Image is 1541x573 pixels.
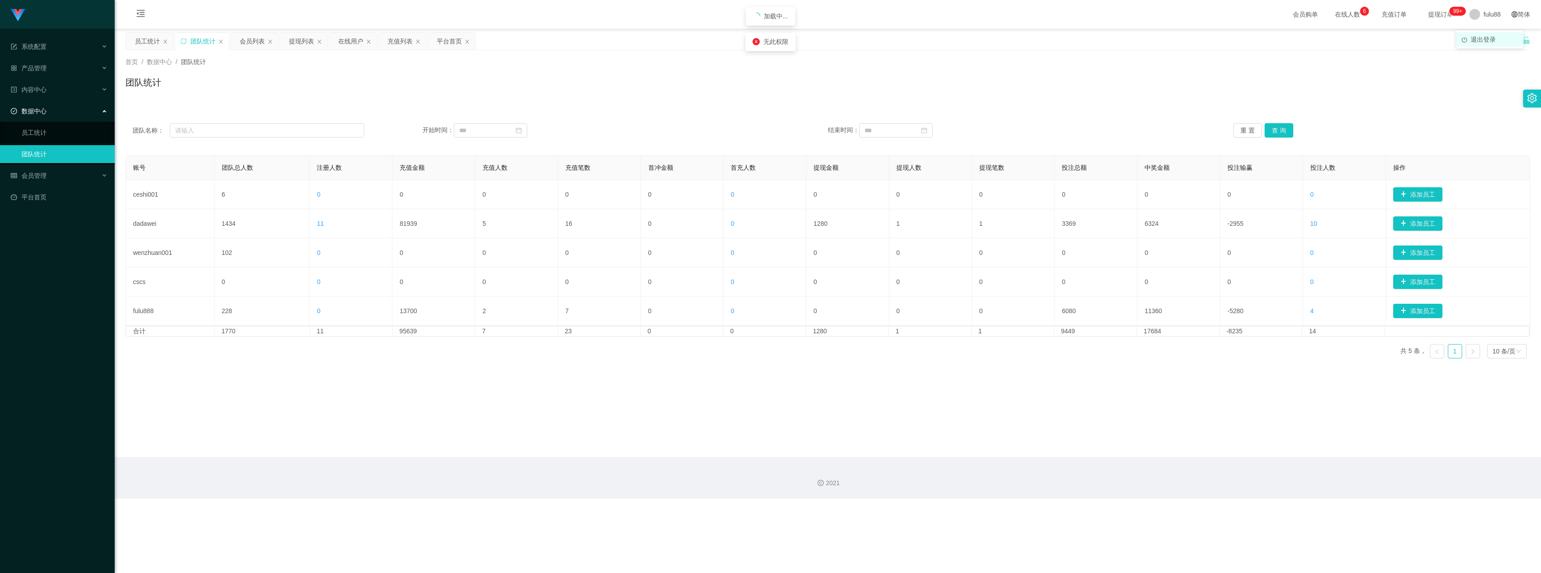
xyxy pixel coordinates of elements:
[558,297,641,326] td: 7
[1220,238,1303,267] td: 0
[648,164,673,171] span: 首冲金额
[1233,123,1262,138] button: 重 置
[1393,275,1442,289] button: 图标: plus添加员工
[1265,123,1293,138] button: 查 询
[240,33,265,50] div: 会员列表
[972,327,1055,336] td: 1
[979,164,1004,171] span: 提现笔数
[641,297,724,326] td: 0
[558,180,641,209] td: 0
[889,238,972,267] td: 0
[1511,11,1518,17] i: 图标: global
[465,39,470,44] i: 图标: close
[1054,327,1137,336] td: 9449
[22,124,108,142] a: 员工统计
[126,238,215,267] td: wenzhuan001
[731,278,734,285] span: 0
[218,39,224,44] i: 图标: close
[338,33,363,50] div: 在线用户
[393,327,476,336] td: 95639
[387,33,413,50] div: 充值列表
[516,127,522,134] i: 图标: calendar
[392,180,475,209] td: 0
[181,38,187,44] i: 图标: sync
[11,43,47,50] span: 系统配置
[475,209,558,238] td: 5
[1055,209,1137,238] td: 3369
[1527,93,1537,103] i: 图标: setting
[126,327,215,336] td: 合计
[641,209,724,238] td: 0
[215,209,310,238] td: 1434
[163,39,168,44] i: 图标: close
[215,297,310,326] td: 228
[723,327,806,336] td: 0
[1137,267,1220,297] td: 0
[1522,36,1530,44] i: 图标: unlock
[1310,278,1314,285] span: 0
[1227,164,1253,171] span: 投注输赢
[475,238,558,267] td: 0
[317,39,322,44] i: 图标: close
[11,43,17,50] i: 图标: form
[1220,267,1303,297] td: 0
[22,145,108,163] a: 团队统计
[126,267,215,297] td: cscs
[806,238,889,267] td: 0
[1137,297,1220,326] td: 11360
[1220,180,1303,209] td: 0
[731,164,756,171] span: 首充人数
[921,127,927,134] i: 图标: calendar
[1377,11,1411,17] span: 充值订单
[1360,7,1369,16] sup: 6
[133,126,170,135] span: 团队名称：
[11,172,17,179] i: 图标: table
[818,480,824,486] i: 图标: copyright
[133,164,146,171] span: 账号
[641,238,724,267] td: 0
[392,267,475,297] td: 0
[806,297,889,326] td: 0
[422,126,454,134] span: 开始时间：
[215,327,310,336] td: 1770
[1302,327,1385,336] td: 14
[806,327,889,336] td: 1280
[215,267,310,297] td: 0
[11,108,17,114] i: 图标: check-circle-o
[267,39,273,44] i: 图标: close
[317,191,320,198] span: 0
[889,327,972,336] td: 1
[126,180,215,209] td: ceshi001
[558,327,641,336] td: 23
[317,220,324,227] span: 11
[1310,307,1314,315] span: 4
[1516,349,1521,355] i: 图标: down
[310,327,393,336] td: 11
[828,126,859,134] span: 结束时间：
[125,76,161,89] h1: 团队统计
[317,164,342,171] span: 注册人数
[972,267,1055,297] td: 0
[1471,36,1496,43] span: 退出登录
[289,33,314,50] div: 提现列表
[126,297,215,326] td: fulu888
[176,58,177,65] span: /
[366,39,371,44] i: 图标: close
[147,58,172,65] span: 数据中心
[1145,164,1170,171] span: 中奖金额
[731,307,734,315] span: 0
[11,65,47,72] span: 产品管理
[125,0,156,29] i: 图标: menu-fold
[392,238,475,267] td: 0
[215,180,310,209] td: 6
[1055,180,1137,209] td: 0
[1220,327,1303,336] td: -8235
[1450,7,1466,16] sup: 227
[126,209,215,238] td: dadawei
[896,164,921,171] span: 提现人数
[400,164,425,171] span: 充值金额
[972,297,1055,326] td: 0
[317,307,320,315] span: 0
[222,164,253,171] span: 团队总人数
[11,65,17,71] i: 图标: appstore-o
